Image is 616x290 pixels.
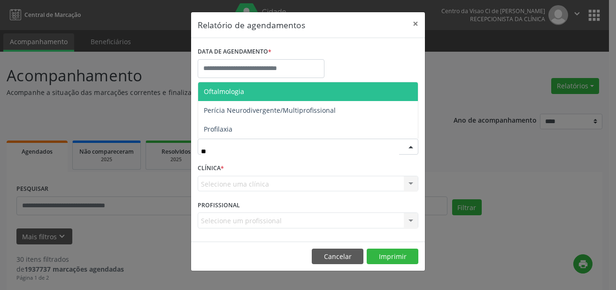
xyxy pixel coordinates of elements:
[198,198,240,212] label: PROFISSIONAL
[204,125,232,133] span: Profilaxia
[198,19,305,31] h5: Relatório de agendamentos
[406,12,425,35] button: Close
[204,106,336,115] span: Perícia Neurodivergente/Multiprofissional
[367,249,418,265] button: Imprimir
[198,45,271,59] label: DATA DE AGENDAMENTO
[204,87,244,96] span: Oftalmologia
[312,249,363,265] button: Cancelar
[198,161,224,176] label: CLÍNICA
